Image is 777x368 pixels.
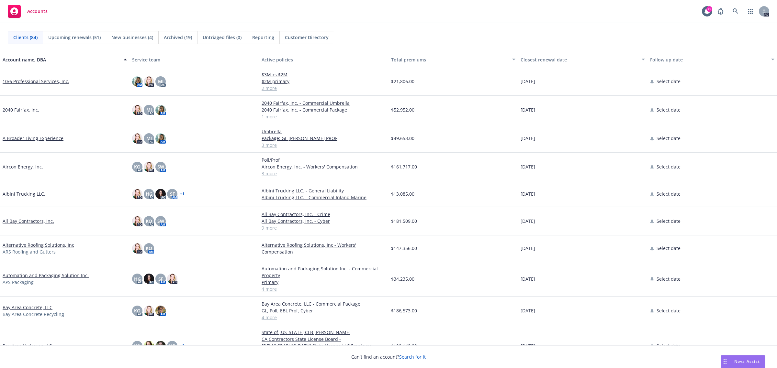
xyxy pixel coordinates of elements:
[167,274,177,284] img: photo
[521,342,535,349] span: [DATE]
[262,242,386,255] a: Alternative Roofing Solutions, Inc - Workers' Compensation
[3,342,52,349] a: Bay Area Hydrovac LLC
[388,52,518,67] button: Total premiums
[706,6,712,12] div: 72
[521,307,535,314] span: [DATE]
[657,276,681,282] span: Select date
[521,245,535,252] span: [DATE]
[391,56,508,63] div: Total premiums
[521,106,535,113] span: [DATE]
[3,272,89,279] a: Automation and Packaging Solution Inc.
[158,78,163,85] span: MJ
[262,224,386,231] a: 9 more
[157,218,164,224] span: SW
[351,353,426,360] span: Can't find an account?
[3,106,39,113] a: 2040 Fairfax, Inc.
[132,56,256,63] div: Service team
[262,163,386,170] a: Aircon Energy, Inc. - Workers' Compensation
[262,187,386,194] a: Albini Trucking LLC. - General Liability
[3,218,54,224] a: All Bay Contractors, Inc.
[744,5,757,18] a: Switch app
[391,190,414,197] span: $13,085.00
[521,276,535,282] span: [DATE]
[155,341,166,351] img: photo
[657,218,681,224] span: Select date
[252,34,274,41] span: Reporting
[650,56,767,63] div: Follow up date
[134,342,141,349] span: KO
[259,52,388,67] button: Active policies
[146,135,152,142] span: MJ
[155,306,166,316] img: photo
[111,34,153,41] span: New businesses (4)
[180,192,185,196] a: + 1
[657,163,681,170] span: Select date
[391,245,417,252] span: $147,356.00
[521,135,535,142] span: [DATE]
[262,300,386,307] a: Bay Area Concrete, LLC - Commercial Package
[285,34,329,41] span: Customer Directory
[262,170,386,177] a: 3 more
[518,52,647,67] button: Closest renewal date
[157,163,164,170] span: SW
[48,34,101,41] span: Upcoming renewals (51)
[391,276,414,282] span: $34,235.00
[5,2,50,20] a: Accounts
[3,248,56,255] span: ARS Roofing and Gutters
[134,276,141,282] span: HG
[262,286,386,292] a: 4 more
[155,189,166,199] img: photo
[27,9,48,14] span: Accounts
[144,274,154,284] img: photo
[180,344,185,348] a: + 2
[521,190,535,197] span: [DATE]
[155,133,166,144] img: photo
[262,100,386,106] a: 2040 Fairfax, Inc. - Commercial Umbrella
[144,341,154,351] img: photo
[721,355,765,368] button: Nova Assist
[132,105,142,115] img: photo
[262,314,386,321] a: 4 more
[262,329,386,336] a: State of [US_STATE] CLB [PERSON_NAME]
[647,52,777,67] button: Follow up date
[3,190,45,197] a: Albini Trucking LLC.
[262,279,386,286] a: Primary
[521,56,638,63] div: Closest renewal date
[262,71,386,78] a: $3M xs $2M
[521,218,535,224] span: [DATE]
[262,128,386,135] a: Umbrella
[132,216,142,226] img: photo
[262,265,386,279] a: Automation and Packaging Solution Inc. - Commercial Property
[262,56,386,63] div: Active policies
[657,190,681,197] span: Select date
[391,106,414,113] span: $52,952.00
[13,34,38,41] span: Clients (84)
[657,245,681,252] span: Select date
[146,190,152,197] span: HG
[146,218,152,224] span: KO
[262,157,386,163] a: Poll/Prof
[714,5,727,18] a: Report a Bug
[158,276,163,282] span: SF
[391,163,417,170] span: $161,717.00
[262,336,386,356] a: CA Contractors State License Board - [DEMOGRAPHIC_DATA] State License LLC Employee Worker Bond
[721,355,729,368] div: Drag to move
[734,359,760,364] span: Nova Assist
[3,163,43,170] a: Aircon Energy, Inc.
[262,218,386,224] a: All Bay Contractors, Inc. - Cyber
[132,189,142,199] img: photo
[144,76,154,87] img: photo
[729,5,742,18] a: Search
[155,105,166,115] img: photo
[657,135,681,142] span: Select date
[3,78,69,85] a: 10/6 Professional Services, Inc.
[521,78,535,85] span: [DATE]
[146,106,152,113] span: MJ
[144,306,154,316] img: photo
[657,78,681,85] span: Select date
